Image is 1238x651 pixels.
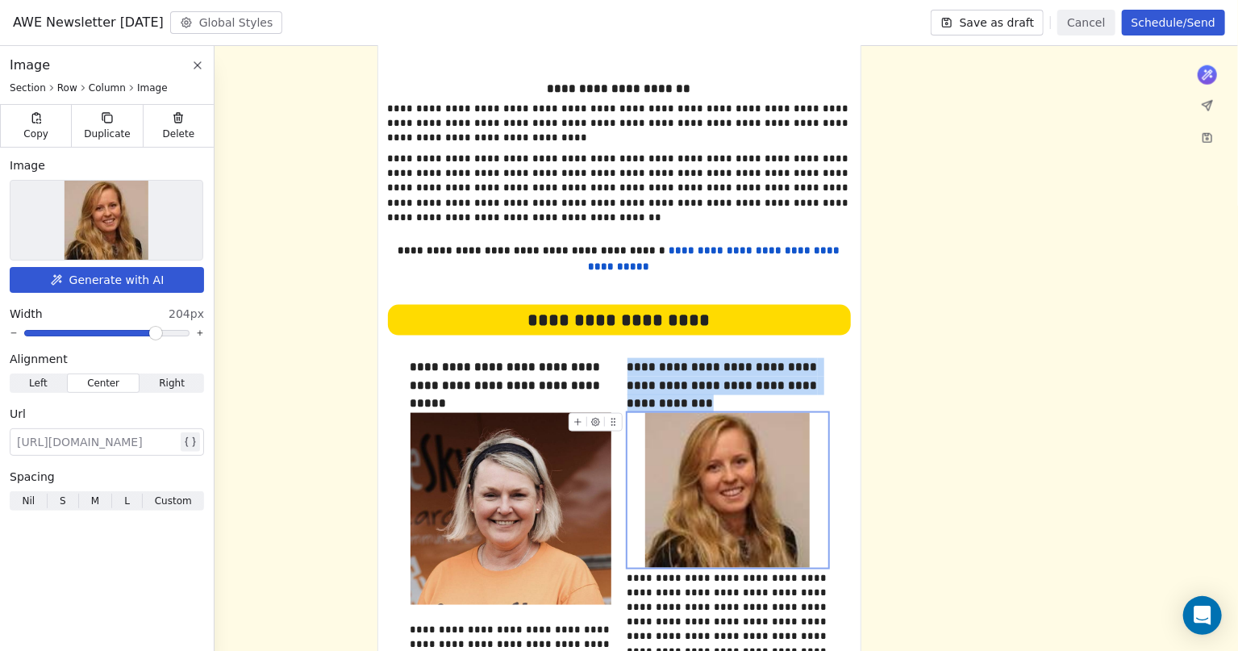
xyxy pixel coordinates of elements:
[931,10,1044,35] button: Save as draft
[10,469,55,485] span: Spacing
[10,306,43,322] span: Width
[124,494,130,508] span: L
[1183,596,1222,635] div: Open Intercom Messenger
[137,81,168,94] span: Image
[91,494,99,508] span: M
[159,376,185,390] span: Right
[60,494,66,508] span: S
[10,81,46,94] span: Section
[57,81,77,94] span: Row
[23,127,48,140] span: Copy
[163,127,195,140] span: Delete
[84,127,130,140] span: Duplicate
[13,13,164,32] span: AWE Newsletter [DATE]
[155,494,192,508] span: Custom
[10,56,50,75] span: Image
[169,306,204,322] span: 204px
[65,181,148,260] img: Selected image
[29,376,48,390] span: Left
[22,494,35,508] span: Nil
[10,267,204,293] button: Generate with AI
[10,406,26,422] span: Url
[10,157,45,173] span: Image
[89,81,126,94] span: Column
[170,11,283,34] button: Global Styles
[10,351,68,367] span: Alignment
[1122,10,1225,35] button: Schedule/Send
[1057,10,1115,35] button: Cancel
